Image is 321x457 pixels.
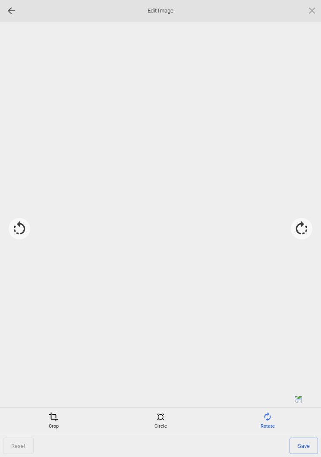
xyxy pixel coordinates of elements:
div: Crop [2,412,105,429]
div: Rotate 90° [291,218,312,240]
span: Save [290,438,318,454]
span: Click here or hit ESC to close picker [307,6,317,15]
div: Circle [109,412,212,429]
div: Rotate [216,412,319,429]
div: Rotate -90° [9,218,30,240]
span: Edit Image [117,7,204,15]
div: Go back [4,4,18,18]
